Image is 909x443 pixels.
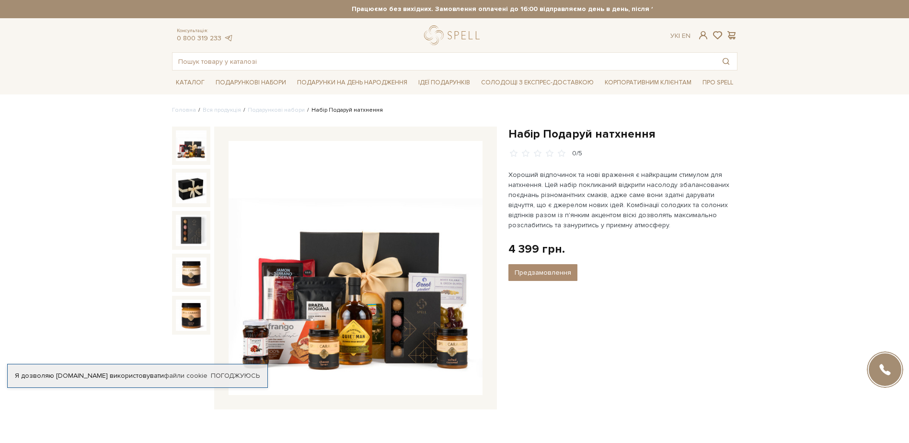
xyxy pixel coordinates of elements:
[508,264,577,281] button: Предзамовлення
[211,372,260,380] a: Погоджуюсь
[601,74,695,91] a: Корпоративним клієнтам
[8,372,267,380] div: Я дозволяю [DOMAIN_NAME] використовувати
[176,215,207,245] img: Набір Подаруй натхнення
[293,75,411,90] span: Подарунки на День народження
[424,25,484,45] a: logo
[257,5,822,13] strong: Працюємо без вихідних. Замовлення оплачені до 16:00 відправляємо день в день, після 16:00 - насту...
[715,53,737,70] button: Пошук товару у каталозі
[682,32,690,40] a: En
[508,127,737,141] h1: Набір Подаруй натхнення
[172,106,196,114] a: Головна
[172,75,208,90] span: Каталог
[177,34,221,42] a: 0 800 319 233
[173,53,715,70] input: Пошук товару у каталозі
[176,300,207,330] img: Набір Подаруй натхнення
[176,130,207,161] img: Набір Подаруй натхнення
[414,75,474,90] span: Ідеї подарунків
[508,170,733,230] p: Хороший відпочинок та нові враження є найкращим стимулом для натхнення. Цей набір покликаний відк...
[679,32,680,40] span: |
[248,106,305,114] a: Подарункові набори
[164,372,207,380] a: файли cookie
[477,74,598,91] a: Солодощі з експрес-доставкою
[572,149,582,158] div: 0/5
[203,106,241,114] a: Вся продукція
[508,242,565,256] div: 4 399 грн.
[670,32,690,40] div: Ук
[229,141,483,395] img: Набір Подаруй натхнення
[212,75,290,90] span: Подарункові набори
[177,28,233,34] span: Консультація:
[305,106,383,115] li: Набір Подаруй натхнення
[176,173,207,203] img: Набір Подаруй натхнення
[176,257,207,288] img: Набір Подаруй натхнення
[699,75,737,90] span: Про Spell
[224,34,233,42] a: telegram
